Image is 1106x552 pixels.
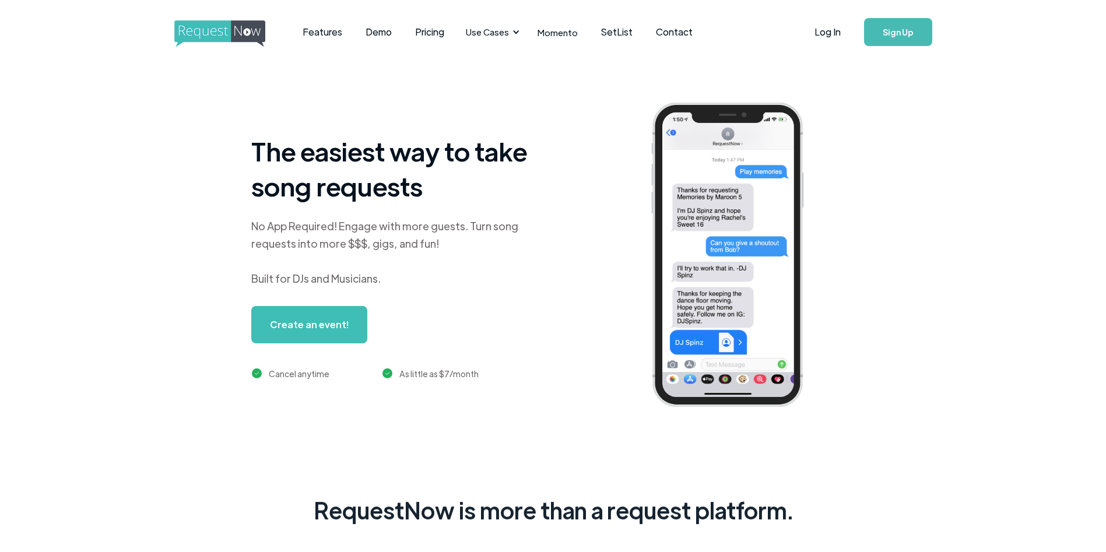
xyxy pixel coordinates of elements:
img: green checkmark [382,368,392,378]
div: Use Cases [466,26,509,38]
div: As little as $7/month [399,367,479,381]
img: iphone screenshot [638,94,835,419]
h1: The easiest way to take song requests [251,133,543,203]
a: Contact [644,14,704,50]
a: home [174,20,262,44]
div: Cancel anytime [269,367,329,381]
a: Create an event! [251,306,367,343]
img: requestnow logo [174,20,287,47]
img: green checkmark [252,368,262,378]
div: No App Required! Engage with more guests. Turn song requests into more $$$, gigs, and fun! Built ... [251,217,543,287]
a: Sign Up [864,18,932,46]
a: Demo [354,14,403,50]
a: Pricing [403,14,456,50]
a: Log In [803,12,852,52]
div: Use Cases [459,14,523,50]
a: SetList [589,14,644,50]
a: Features [291,14,354,50]
a: Momento [526,15,589,50]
